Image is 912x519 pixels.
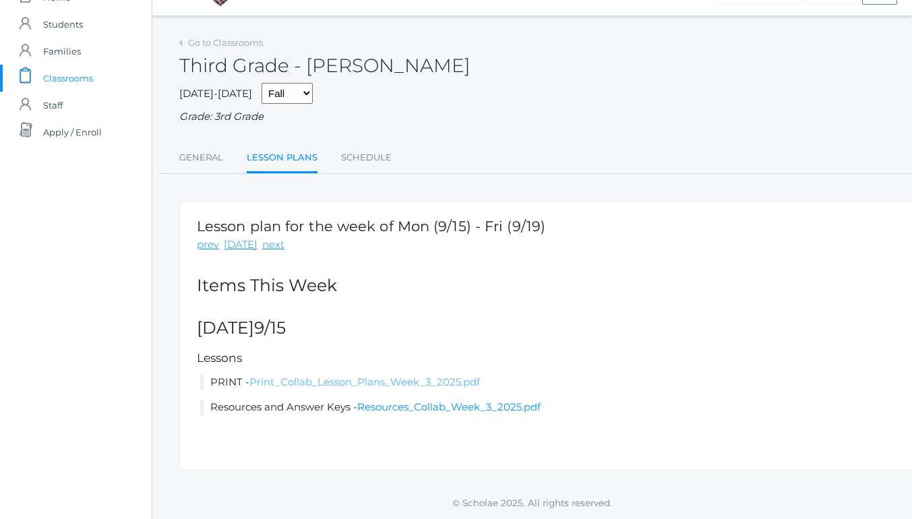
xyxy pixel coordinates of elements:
a: next [262,237,284,253]
a: Lesson Plans [247,144,317,173]
span: 9/15 [254,317,286,338]
span: Families [43,38,81,65]
a: prev [197,237,219,253]
a: Schedule [341,144,392,171]
a: [DATE] [224,237,257,253]
span: Apply / Enroll [43,119,102,146]
h1: Lesson plan for the week of Mon (9/15) - Fri (9/19) [197,218,545,234]
a: Go to Classrooms [188,37,263,48]
span: Classrooms [43,65,93,92]
a: Print_Collab_Lesson_Plans_Week_3_2025.pdf [249,375,480,388]
span: Students [43,11,83,38]
h2: Third Grade - [PERSON_NAME] [179,55,470,76]
a: Resources_Collab_Week_3_2025.pdf [357,400,541,413]
span: Staff [43,92,63,119]
p: © Scholae 2025. All rights reserved. [152,496,912,510]
a: General [179,144,223,171]
span: [DATE]-[DATE] [179,87,252,100]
